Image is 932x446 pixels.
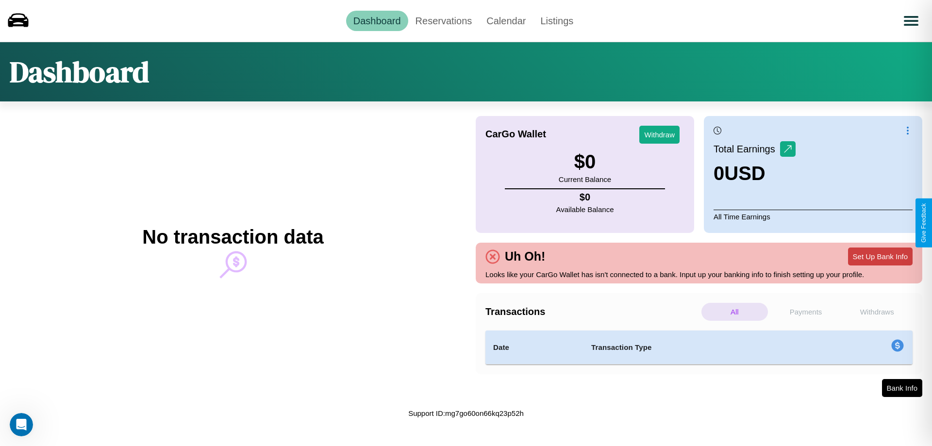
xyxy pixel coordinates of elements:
[848,248,913,265] button: Set Up Bank Info
[408,407,524,420] p: Support ID: mg7go60on66kq23p52h
[493,342,576,353] h4: Date
[714,163,796,184] h3: 0 USD
[559,151,611,173] h3: $ 0
[10,52,149,92] h1: Dashboard
[882,379,922,397] button: Bank Info
[346,11,408,31] a: Dashboard
[485,330,913,364] table: simple table
[773,303,839,321] p: Payments
[485,268,913,281] p: Looks like your CarGo Wallet has isn't connected to a bank. Input up your banking info to finish ...
[485,129,546,140] h4: CarGo Wallet
[142,226,323,248] h2: No transaction data
[556,203,614,216] p: Available Balance
[639,126,680,144] button: Withdraw
[714,210,913,223] p: All Time Earnings
[556,192,614,203] h4: $ 0
[701,303,768,321] p: All
[533,11,581,31] a: Listings
[714,140,780,158] p: Total Earnings
[898,7,925,34] button: Open menu
[500,249,550,264] h4: Uh Oh!
[408,11,480,31] a: Reservations
[485,306,699,317] h4: Transactions
[591,342,812,353] h4: Transaction Type
[479,11,533,31] a: Calendar
[559,173,611,186] p: Current Balance
[844,303,910,321] p: Withdraws
[920,203,927,243] div: Give Feedback
[10,413,33,436] iframe: Intercom live chat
